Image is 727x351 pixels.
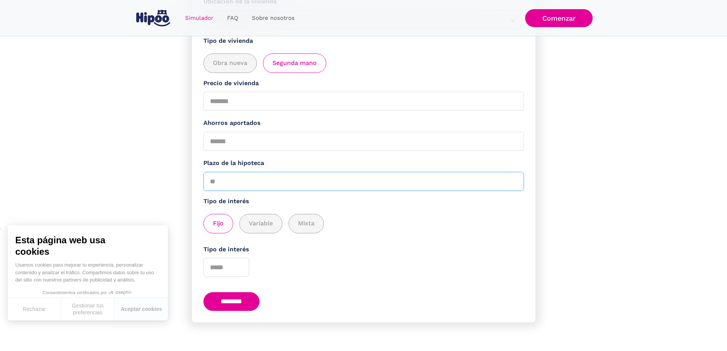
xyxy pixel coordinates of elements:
div: add_description_here [203,214,524,233]
label: Tipo de interés [203,245,524,254]
span: Segunda mano [272,58,317,68]
a: Sobre nosotros [245,11,301,26]
span: Fijo [213,219,224,228]
a: Simulador [178,11,220,26]
span: Mixta [298,219,314,228]
span: Obra nueva [213,58,247,68]
label: Tipo de vivienda [203,36,524,46]
a: Comenzar [525,9,593,27]
a: FAQ [220,11,245,26]
div: add_description_here [203,53,524,73]
span: Variable [249,219,273,228]
label: Ahorros aportados [203,118,524,128]
label: Precio de vivienda [203,79,524,88]
label: Plazo de la hipoteca [203,159,524,168]
label: Tipo de interés [203,197,524,206]
a: home [135,7,172,29]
